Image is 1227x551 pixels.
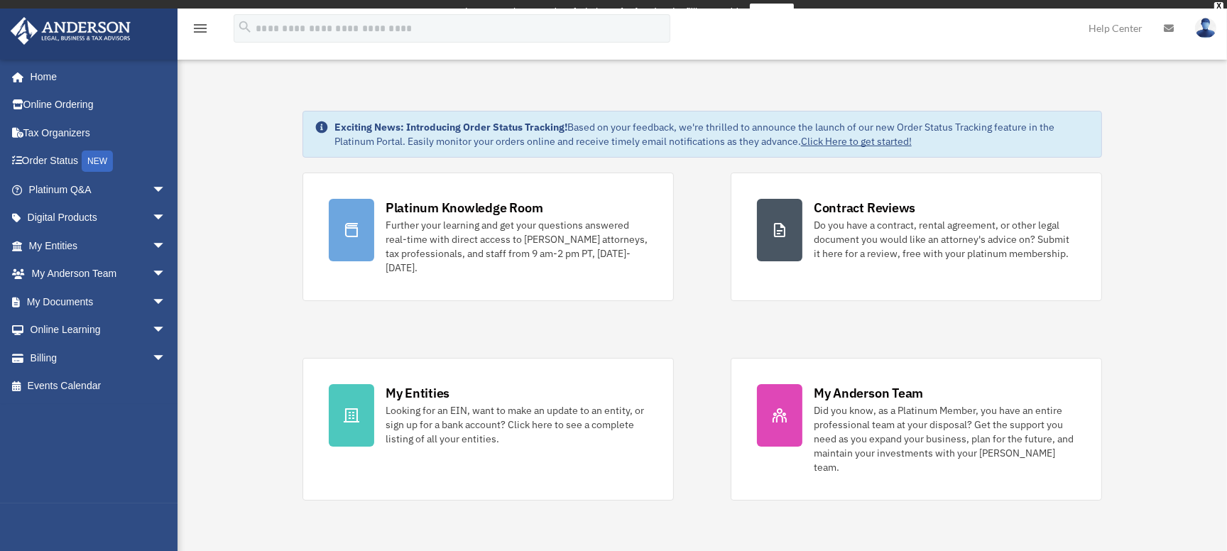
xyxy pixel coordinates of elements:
div: My Anderson Team [814,384,923,402]
div: Platinum Knowledge Room [386,199,543,217]
a: Billingarrow_drop_down [10,344,187,372]
img: Anderson Advisors Platinum Portal [6,17,135,45]
div: Further your learning and get your questions answered real-time with direct access to [PERSON_NAM... [386,218,648,275]
a: My Entities Looking for an EIN, want to make an update to an entity, or sign up for a bank accoun... [302,358,674,501]
img: User Pic [1195,18,1216,38]
a: Home [10,62,180,91]
a: Platinum Q&Aarrow_drop_down [10,175,187,204]
div: close [1214,2,1223,11]
span: arrow_drop_down [152,344,180,373]
div: Get a chance to win 6 months of Platinum for free just by filling out this [433,4,743,21]
span: arrow_drop_down [152,288,180,317]
div: Did you know, as a Platinum Member, you have an entire professional team at your disposal? Get th... [814,403,1076,474]
div: My Entities [386,384,449,402]
i: search [237,19,253,35]
a: Platinum Knowledge Room Further your learning and get your questions answered real-time with dire... [302,173,674,301]
a: My Entitiesarrow_drop_down [10,231,187,260]
span: arrow_drop_down [152,260,180,289]
div: Contract Reviews [814,199,915,217]
div: Looking for an EIN, want to make an update to an entity, or sign up for a bank account? Click her... [386,403,648,446]
span: arrow_drop_down [152,175,180,204]
a: Online Learningarrow_drop_down [10,316,187,344]
a: My Documentsarrow_drop_down [10,288,187,316]
a: menu [192,25,209,37]
div: NEW [82,151,113,172]
span: arrow_drop_down [152,231,180,261]
a: My Anderson Teamarrow_drop_down [10,260,187,288]
span: arrow_drop_down [152,316,180,345]
a: Tax Organizers [10,119,187,147]
a: My Anderson Team Did you know, as a Platinum Member, you have an entire professional team at your... [731,358,1102,501]
div: Do you have a contract, rental agreement, or other legal document you would like an attorney's ad... [814,218,1076,261]
a: Order StatusNEW [10,147,187,176]
i: menu [192,20,209,37]
span: arrow_drop_down [152,204,180,233]
div: Based on your feedback, we're thrilled to announce the launch of our new Order Status Tracking fe... [334,120,1090,148]
a: Events Calendar [10,372,187,400]
strong: Exciting News: Introducing Order Status Tracking! [334,121,567,133]
a: Contract Reviews Do you have a contract, rental agreement, or other legal document you would like... [731,173,1102,301]
a: Digital Productsarrow_drop_down [10,204,187,232]
a: survey [750,4,794,21]
a: Click Here to get started! [801,135,912,148]
a: Online Ordering [10,91,187,119]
